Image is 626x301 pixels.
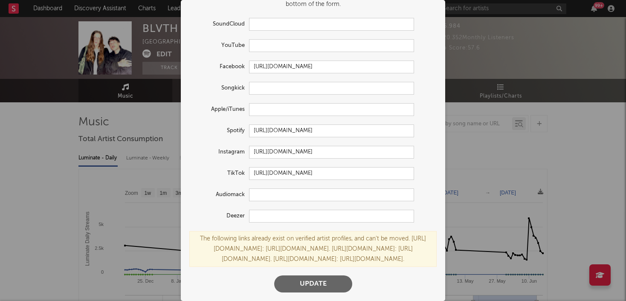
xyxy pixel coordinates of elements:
[274,275,352,292] button: Update
[189,190,249,200] label: Audiomack
[189,168,249,179] label: TikTok
[189,41,249,51] label: YouTube
[189,231,437,267] div: The following links already exist on verified artist profiles, and can't be moved. [URL][DOMAIN_N...
[189,19,249,29] label: SoundCloud
[189,104,249,115] label: Apple/iTunes
[189,147,249,157] label: Instagram
[189,126,249,136] label: Spotify
[189,211,249,221] label: Deezer
[189,62,249,72] label: Facebook
[189,83,249,93] label: Songkick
